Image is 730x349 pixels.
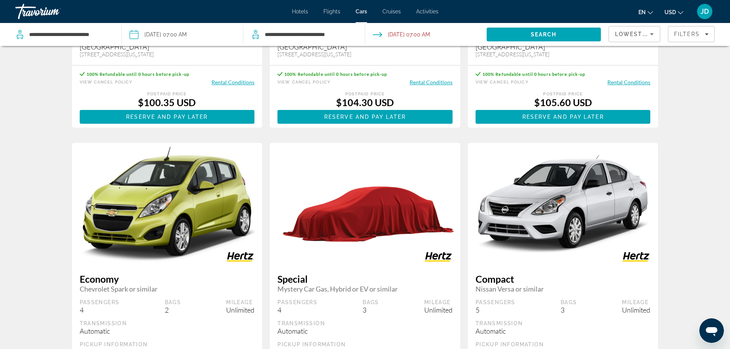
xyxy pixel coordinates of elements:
input: Search pickup location [28,29,110,40]
div: Bags [561,299,577,306]
a: Flights [323,8,340,15]
div: Bags [165,299,181,306]
span: 100% Refundable until 0 hours before pick-up [482,72,585,77]
span: Special [277,273,453,285]
div: $100.35 USD [80,97,255,108]
div: Mileage [226,299,254,306]
span: Mystery Car Gas, Hybrid or EV or similar [277,285,453,293]
button: Open drop-off date and time picker [373,23,430,46]
iframe: Button to launch messaging window [699,318,724,343]
div: 4 [80,306,120,314]
a: Travorium [15,2,92,21]
input: Search dropoff location [264,29,353,40]
button: Search [487,28,601,41]
div: Postpaid Price [80,92,255,97]
div: Unlimited [622,306,650,314]
button: Rental Conditions [607,79,650,86]
span: Reserve and pay later [522,114,604,120]
div: [STREET_ADDRESS][US_STATE] [80,51,255,57]
div: Transmission [476,320,651,327]
button: Rental Conditions [212,79,254,86]
div: 3 [561,306,577,314]
div: Transmission [80,320,255,327]
div: [GEOGRAPHIC_DATA] [80,43,255,51]
span: Chevrolet Spark or similar [80,285,255,293]
span: Reserve and pay later [126,114,208,120]
a: Cars [356,8,367,15]
div: Automatic [80,327,255,335]
div: Unlimited [424,306,453,314]
button: View Cancel Policy [476,79,528,86]
button: Reserve and pay later [277,110,453,124]
span: JD [700,8,709,15]
div: Transmission [277,320,453,327]
button: View Cancel Policy [277,79,330,86]
div: 4 [277,306,317,314]
span: USD [664,9,676,15]
span: Reserve and pay later [324,114,406,120]
div: Postpaid Price [476,92,651,97]
mat-select: Sort by [615,29,654,39]
button: View Cancel Policy [80,79,133,86]
div: Pickup Information [476,341,651,348]
div: 3 [363,306,379,314]
span: Filters [674,31,700,37]
div: Passengers [80,299,120,306]
span: 100% Refundable until 0 hours before pick-up [87,72,189,77]
img: Chevrolet Spark or similar [72,133,262,275]
div: Pickup Information [80,341,255,348]
div: Mileage [424,299,453,306]
button: Filters [668,26,715,42]
span: Search [531,31,557,38]
span: Economy [80,273,255,285]
button: Rental Conditions [410,79,453,86]
a: Hotels [292,8,308,15]
img: HERTZ [218,248,262,265]
span: Compact [476,273,651,285]
img: Mystery Car Gas, Hybrid or EV or similar [270,151,460,257]
button: Reserve and pay later [476,110,651,124]
div: Bags [363,299,379,306]
div: Automatic [476,327,651,335]
div: Automatic [277,327,453,335]
div: Mileage [622,299,650,306]
div: [GEOGRAPHIC_DATA] [277,43,453,51]
div: 5 [476,306,515,314]
span: 100% Refundable until 0 hours before pick-up [284,72,387,77]
span: Nissan Versa or similar [476,285,651,293]
div: Postpaid Price [277,92,453,97]
img: HERTZ [614,248,658,265]
img: HERTZ [416,248,460,265]
div: Passengers [277,299,317,306]
a: Cruises [382,8,401,15]
div: Passengers [476,299,515,306]
a: Activities [416,8,438,15]
span: Lowest Price [615,31,664,37]
div: [GEOGRAPHIC_DATA] [476,43,651,51]
div: [STREET_ADDRESS][US_STATE] [277,51,453,57]
button: User Menu [695,3,715,20]
div: [STREET_ADDRESS][US_STATE] [476,51,651,57]
button: Change language [638,7,653,18]
button: Pickup date: Oct 19, 2025 07:00 AM [130,23,187,46]
div: $105.60 USD [476,97,651,108]
img: Nissan Versa or similar [468,150,658,259]
button: Reserve and pay later [80,110,255,124]
span: en [638,9,646,15]
div: Pickup Information [277,341,453,348]
div: Unlimited [226,306,254,314]
div: $104.30 USD [277,97,453,108]
button: Change currency [664,7,683,18]
div: 2 [165,306,181,314]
